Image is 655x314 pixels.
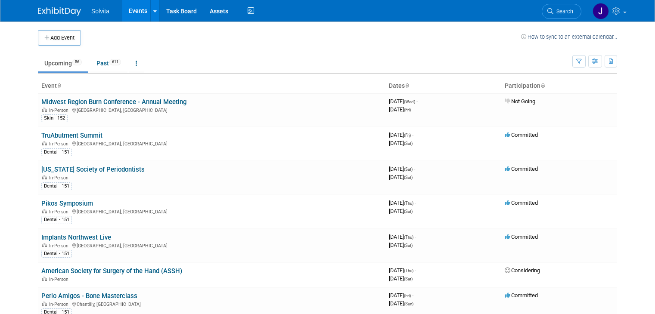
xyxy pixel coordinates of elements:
[42,243,47,247] img: In-Person Event
[415,267,416,274] span: -
[404,235,413,240] span: (Thu)
[42,175,47,179] img: In-Person Event
[49,108,71,113] span: In-Person
[41,292,137,300] a: Perio Amigos - Bone Masterclass
[389,174,413,180] span: [DATE]
[404,277,413,281] span: (Sat)
[41,132,102,139] a: TruAbutment Summit
[414,166,415,172] span: -
[389,98,418,105] span: [DATE]
[41,182,72,190] div: Dental - 151
[41,216,72,224] div: Dental - 151
[38,7,81,16] img: ExhibitDay
[385,79,501,93] th: Dates
[415,234,416,240] span: -
[49,141,71,147] span: In-Person
[389,106,411,113] span: [DATE]
[404,141,413,146] span: (Sat)
[41,208,382,215] div: [GEOGRAPHIC_DATA], [GEOGRAPHIC_DATA]
[404,175,413,180] span: (Sat)
[416,98,418,105] span: -
[415,200,416,206] span: -
[505,267,540,274] span: Considering
[389,267,416,274] span: [DATE]
[42,108,47,112] img: In-Person Event
[389,234,416,240] span: [DATE]
[41,234,111,241] a: Implants Northwest Live
[42,141,47,145] img: In-Person Event
[505,292,538,299] span: Committed
[389,166,415,172] span: [DATE]
[404,268,413,273] span: (Thu)
[405,82,409,89] a: Sort by Start Date
[41,300,382,307] div: Chantilly, [GEOGRAPHIC_DATA]
[404,293,411,298] span: (Fri)
[501,79,617,93] th: Participation
[109,59,121,65] span: 611
[49,209,71,215] span: In-Person
[593,3,609,19] img: Josh Richardson
[404,108,411,112] span: (Fri)
[412,132,413,138] span: -
[540,82,545,89] a: Sort by Participation Type
[38,79,385,93] th: Event
[404,133,411,138] span: (Fri)
[521,34,617,40] a: How to sync to an external calendar...
[389,300,413,307] span: [DATE]
[505,234,538,240] span: Committed
[542,4,581,19] a: Search
[505,98,535,105] span: Not Going
[57,82,61,89] a: Sort by Event Name
[553,8,573,15] span: Search
[38,55,88,71] a: Upcoming56
[389,132,413,138] span: [DATE]
[49,302,71,307] span: In-Person
[41,148,72,156] div: Dental - 151
[41,242,382,249] div: [GEOGRAPHIC_DATA], [GEOGRAPHIC_DATA]
[404,99,415,104] span: (Wed)
[412,292,413,299] span: -
[41,250,72,258] div: Dental - 151
[505,166,538,172] span: Committed
[42,277,47,281] img: In-Person Event
[41,98,186,106] a: Midwest Region Burn Conference - Annual Meeting
[49,243,71,249] span: In-Person
[389,242,413,248] span: [DATE]
[42,209,47,213] img: In-Person Event
[404,167,413,172] span: (Sat)
[404,243,413,248] span: (Sat)
[404,302,413,306] span: (Sun)
[41,114,68,122] div: Skin - 152
[49,277,71,282] span: In-Person
[49,175,71,181] span: In-Person
[389,200,416,206] span: [DATE]
[91,8,109,15] span: Solvita
[389,292,413,299] span: [DATE]
[41,166,145,173] a: [US_STATE] Society of Periodontists
[389,275,413,282] span: [DATE]
[404,201,413,206] span: (Thu)
[90,55,127,71] a: Past611
[41,140,382,147] div: [GEOGRAPHIC_DATA], [GEOGRAPHIC_DATA]
[38,30,81,46] button: Add Event
[389,208,413,214] span: [DATE]
[42,302,47,306] img: In-Person Event
[41,267,182,275] a: American Society for Surgery of the Hand (ASSH)
[505,200,538,206] span: Committed
[41,106,382,113] div: [GEOGRAPHIC_DATA], [GEOGRAPHIC_DATA]
[72,59,82,65] span: 56
[404,209,413,214] span: (Sat)
[505,132,538,138] span: Committed
[41,200,93,207] a: Pikos Symposium
[389,140,413,146] span: [DATE]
